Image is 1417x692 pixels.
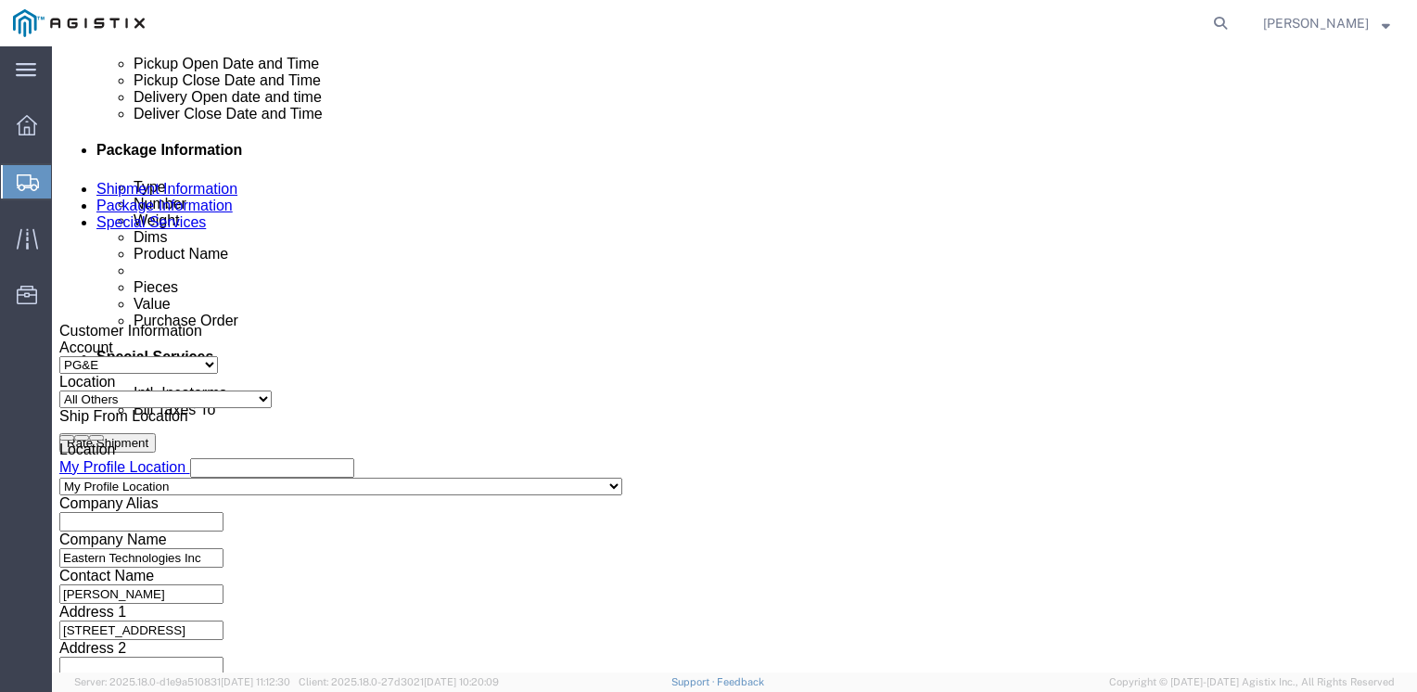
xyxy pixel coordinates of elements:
span: Client: 2025.18.0-27d3021 [299,676,499,687]
span: Johnny Oliver [1263,13,1369,33]
iframe: FS Legacy Container [52,46,1417,673]
a: Support [671,676,718,687]
a: Feedback [717,676,764,687]
span: Server: 2025.18.0-d1e9a510831 [74,676,290,687]
span: [DATE] 11:12:30 [221,676,290,687]
span: [DATE] 10:20:09 [424,676,499,687]
img: logo [13,9,145,37]
span: Copyright © [DATE]-[DATE] Agistix Inc., All Rights Reserved [1109,674,1395,690]
button: [PERSON_NAME] [1262,12,1391,34]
